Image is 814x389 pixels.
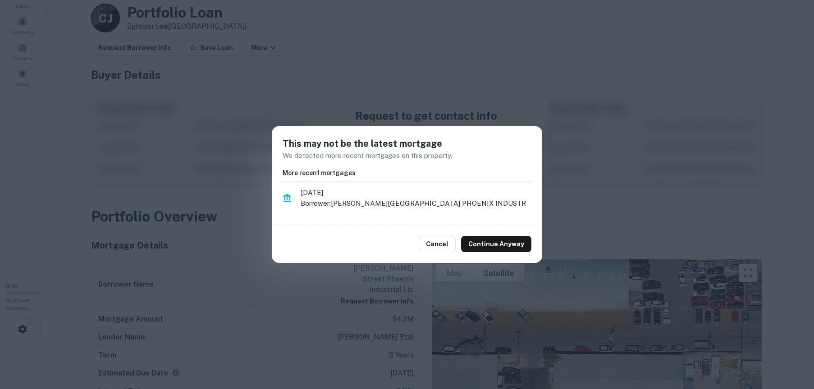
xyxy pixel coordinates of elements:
h5: This may not be the latest mortgage [283,137,531,150]
button: Cancel [419,236,456,252]
span: [DATE] [301,187,531,198]
p: We detected more recent mortgages on this property. [283,150,531,161]
h6: More recent mortgages [283,168,531,178]
p: Borrower: [PERSON_NAME][GEOGRAPHIC_DATA] PHOENIX INDUSTR [301,198,531,209]
button: Continue Anyway [461,236,531,252]
iframe: Chat Widget [769,288,814,331]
